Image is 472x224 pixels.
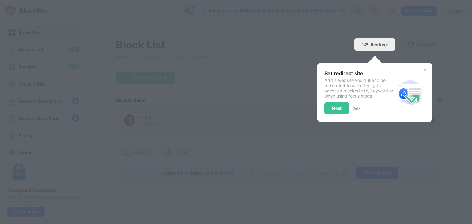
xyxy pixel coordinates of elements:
div: Add a website you’d like to be redirected to when trying to access a blocked site, keyword or whe... [324,78,395,98]
div: Set redirect site [324,70,395,76]
img: x-button.svg [423,68,427,73]
div: Next [332,106,342,111]
div: 2 of 3 [353,106,360,111]
img: redirect.svg [395,78,425,107]
div: Redirect [371,42,388,47]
